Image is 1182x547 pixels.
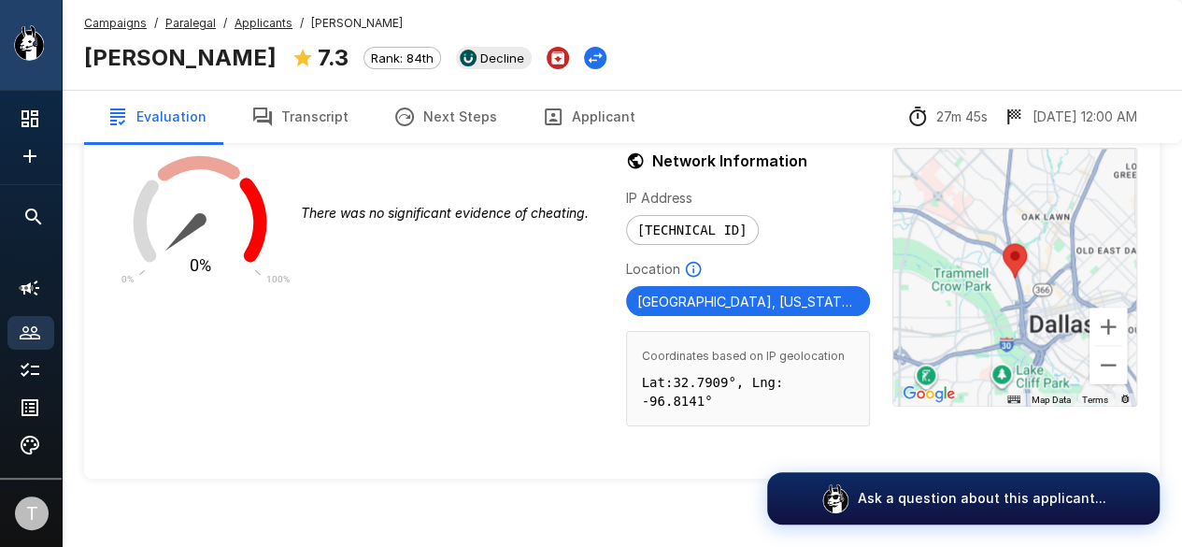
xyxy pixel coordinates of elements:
[223,14,227,33] span: /
[84,16,147,30] u: Campaigns
[1089,346,1127,383] button: Zoom out
[235,16,292,30] u: Applicants
[300,14,304,33] span: /
[154,14,158,33] span: /
[627,223,758,238] span: [TECHNICAL_ID]
[642,373,855,410] p: Lat: 32.7909 °, Lng: -96.8141 °
[820,483,850,513] img: logo_glasses@2x.png
[84,91,229,143] button: Evaluation
[266,274,290,284] text: 100%
[165,16,216,30] u: Paralegal
[1003,106,1137,128] div: The date and time when the interview was completed
[1032,108,1137,126] p: [DATE] 12:00 AM
[371,91,520,143] button: Next Steps
[84,44,277,71] b: [PERSON_NAME]
[1119,394,1131,404] a: Report errors in the road map or imagery to Google
[547,47,569,69] button: Archive Applicant
[1007,393,1020,406] button: Keyboard shortcuts
[318,44,349,71] b: 7.3
[626,189,871,208] p: IP Address
[1082,394,1108,404] a: Terms (opens in new tab)
[906,106,988,128] div: The time between starting and completing the interview
[456,47,532,69] div: View profile in UKG
[229,91,371,143] button: Transcript
[898,381,960,406] a: Open this area in Google Maps (opens a new window)
[626,260,680,279] p: Location
[311,14,403,33] span: [PERSON_NAME]
[520,91,658,143] button: Applicant
[190,255,211,275] text: 0%
[301,205,589,221] i: There was no significant evidence of cheating.
[364,50,440,65] span: Rank: 84th
[767,472,1160,525] button: Ask a question about this applicant...
[626,294,871,309] span: [GEOGRAPHIC_DATA], [US_STATE] [GEOGRAPHIC_DATA]
[684,260,703,279] svg: Based on IP Address and not guaranteed to be accurate
[584,47,606,69] button: Change Stage
[626,148,871,174] h6: Network Information
[121,274,134,284] text: 0%
[473,50,532,65] span: Decline
[642,347,855,366] span: Coordinates based on IP geolocation
[1089,308,1127,345] button: Zoom in
[1032,393,1071,406] button: Map Data
[936,108,988,126] p: 27m 45s
[460,50,477,66] img: ukg_logo.jpeg
[898,381,960,406] img: Google
[858,489,1106,508] p: Ask a question about this applicant...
